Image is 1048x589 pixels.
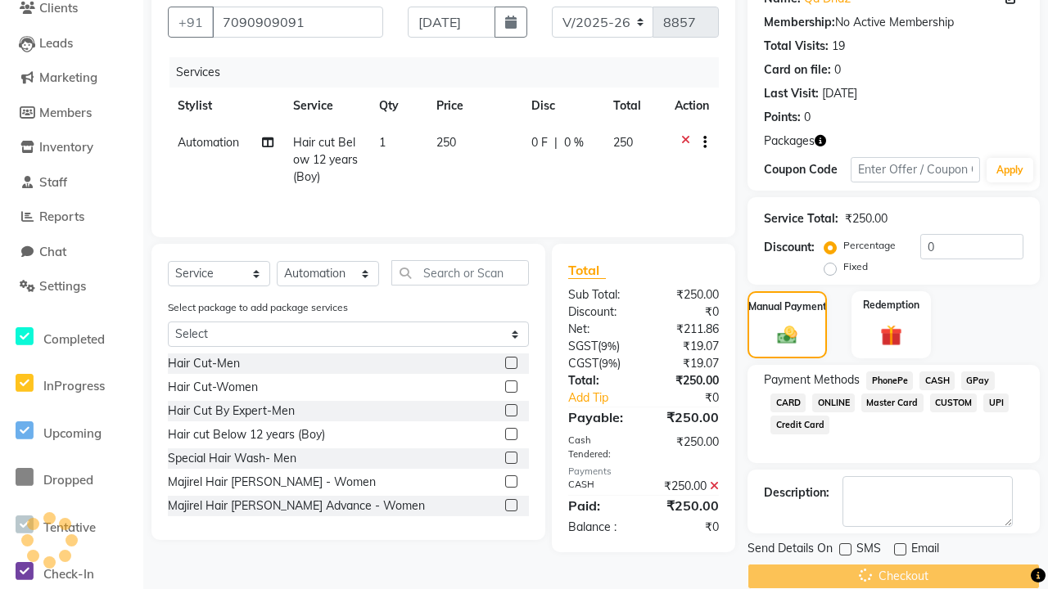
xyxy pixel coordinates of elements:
span: Marketing [39,70,97,85]
input: Search or Scan [391,260,529,286]
img: _gift.svg [874,322,908,348]
span: ONLINE [812,393,855,412]
div: ₹250.00 [644,496,731,515]
div: ₹250.00 [644,478,731,495]
img: _cash.svg [771,324,803,347]
div: ₹250.00 [644,434,731,461]
a: Members [4,104,139,123]
div: Balance : [556,519,644,536]
span: Leads [39,35,73,51]
label: Redemption [863,298,919,312]
div: ₹211.86 [644,321,731,338]
div: No Active Membership [764,14,1023,31]
div: CASH [556,478,644,495]
div: Hair Cut-Women [168,379,258,396]
span: 250 [436,135,456,150]
div: ₹0 [658,389,731,407]
a: Chat [4,243,139,262]
th: Total [603,88,666,124]
div: Paid: [556,496,644,515]
a: Reports [4,208,139,227]
div: Majirel Hair [PERSON_NAME] Advance - Women [168,497,425,515]
div: Total Visits: [764,38,829,55]
input: Search by Name/Mobile/Email/Code [212,7,383,38]
div: ₹250.00 [644,286,731,303]
a: Marketing [4,69,139,88]
div: ₹0 [644,303,731,321]
div: Hair Cut By Expert-Men [168,402,295,420]
div: Payments [568,465,720,479]
div: ₹250.00 [644,407,731,427]
div: Card on file: [764,61,831,79]
th: Stylist [168,88,283,124]
th: Disc [522,88,603,124]
div: 19 [832,38,845,55]
span: Payment Methods [764,371,860,389]
div: Net: [556,321,644,338]
span: 250 [613,135,633,150]
div: Discount: [556,303,644,321]
span: PhonePe [866,371,913,390]
div: ( ) [556,355,644,372]
span: Check-In [43,566,94,582]
span: 0 % [564,134,584,151]
div: Majirel Hair [PERSON_NAME] - Women [168,474,376,491]
span: Master Card [861,393,924,412]
span: Credit Card [770,416,829,434]
div: Payable: [556,407,644,427]
th: Qty [369,88,427,124]
div: ₹19.07 [644,355,731,372]
span: SGST [568,339,598,353]
a: Add Tip [556,389,658,407]
label: Percentage [843,238,896,253]
div: Discount: [764,239,815,256]
label: Select package to add package services [168,300,348,315]
span: Inventory [39,139,93,155]
span: Chat [39,244,66,259]
span: Send Details On [748,540,833,560]
button: +91 [168,7,214,38]
label: Manual Payment [748,299,827,314]
div: ₹19.07 [644,338,731,355]
input: Enter Offer / Coupon Code [851,157,980,182]
div: Total: [556,372,644,389]
div: 0 [804,109,811,126]
div: Last Visit: [764,85,819,102]
span: Staff [39,174,67,190]
span: 9% [602,357,617,370]
button: Apply [987,158,1033,182]
div: ₹250.00 [845,210,888,227]
div: Coupon Code [764,161,851,178]
span: Settings [39,278,86,294]
div: Sub Total: [556,286,644,303]
span: Completed [43,331,105,347]
span: Dropped [43,472,93,488]
div: ₹250.00 [644,372,731,389]
a: Inventory [4,138,139,157]
span: CUSTOM [930,393,978,412]
span: 9% [601,339,617,353]
div: ₹0 [644,519,731,536]
span: CGST [568,356,599,371]
th: Price [427,88,522,124]
div: ( ) [556,338,644,355]
span: UPI [983,393,1009,412]
div: Cash Tendered: [556,434,644,461]
span: Packages [764,133,815,150]
a: Settings [4,277,139,296]
span: 0 F [531,134,548,151]
div: Points: [764,109,801,126]
div: Hair cut Below 12 years (Boy) [168,426,325,443]
div: [DATE] [822,85,857,102]
span: Hair cut Below 12 years (Boy) [293,135,358,184]
a: Leads [4,34,139,53]
th: Action [665,88,719,124]
span: Members [39,105,92,120]
span: InProgress [43,378,105,393]
div: Special Hair Wash- Men [168,450,296,467]
span: Email [911,540,939,560]
div: Membership: [764,14,835,31]
div: Service Total: [764,210,838,227]
th: Service [283,88,369,124]
label: Fixed [843,259,868,274]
